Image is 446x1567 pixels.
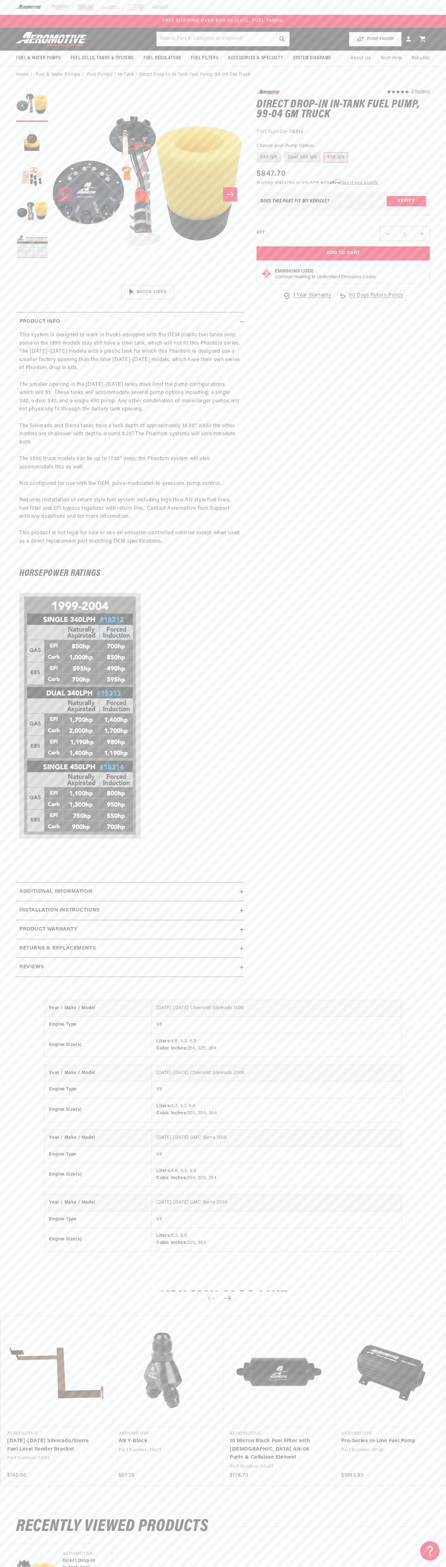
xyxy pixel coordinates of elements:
td: V8 [152,1211,402,1227]
summary: Fuel Filters [186,51,223,66]
th: Year / Make / Model [44,1195,151,1211]
summary: Accessories & Specialty [223,51,288,66]
span: Accessories & Specialty [228,55,283,62]
a: About Us [346,51,376,66]
a: 1 Year Warranty [283,291,331,300]
button: Load image 3 in gallery view [16,161,48,193]
p: This system is designed to work in trucks equipped with the OEM plastic fuel tanks only; some of ... [19,331,240,554]
a: 90 Days Return Policy [339,291,403,306]
span: Rebuilds [412,55,430,62]
span: $847.70 [257,168,286,180]
span: 1 Year Warranty [293,291,331,300]
a: 2 reviews [412,90,430,94]
summary: Product Info [16,312,244,331]
strong: Cubic Inches: [156,1111,187,1116]
strong: Cubic Inches: [156,1240,187,1245]
legend: Choose your Pump Option: [257,143,315,149]
span: Fuel Regulators [143,55,181,62]
button: Emissions CodeContinue Reading to Understand Emissions Codes [275,269,376,280]
summary: Fuel Cells, Tanks & Systems [66,51,139,66]
span: About Us [351,56,371,61]
th: Engine Type [44,1017,151,1033]
button: PUMP FINDER [349,32,402,46]
span: Tech Help [381,55,402,62]
th: Year / Make / Model [44,1000,151,1017]
strong: Liters: [156,1168,171,1173]
th: Year / Make / Model [44,1130,151,1146]
button: Load image 2 in gallery view [16,125,48,157]
strong: Liters: [156,1233,171,1238]
h2: Installation Instructions [19,906,100,915]
button: Load image 1 in gallery view [16,90,48,122]
td: 5.3, 5.7, 6.0 325, 350, 364 [152,1098,402,1121]
strong: Liters: [156,1104,171,1109]
summary: Rebuilds [407,51,435,66]
button: Load image 4 in gallery view [16,196,48,228]
a: Home [16,71,29,78]
summary: Additional information [16,882,244,901]
button: search button [275,32,289,46]
td: 5.3, 6.0 325, 364 [152,1228,402,1251]
span: Fuel Cells, Tanks & Systems [71,55,134,62]
summary: Fuel & Water Pumps [11,51,66,66]
span: Fuel & Water Pumps [16,55,61,62]
summary: Fuel Regulators [139,51,186,66]
td: [DATE]-[DATE] GMC Sierra 1500 [152,1130,402,1146]
label: Dual 340 lph [284,152,321,163]
h2: Product warranty [19,925,78,934]
h2: Reviews [19,963,44,971]
button: Load image 5 in gallery view [16,232,48,264]
span: System Diagrams [293,55,331,62]
div: Part Number: [257,128,430,136]
button: Slide left [58,187,72,202]
th: Engine Type [44,1211,151,1227]
span: $53 [279,181,287,185]
strong: Emissions Code [275,269,314,274]
th: Year / Make / Model [44,1065,151,1081]
strong: Liters: [156,1039,171,1044]
th: Engine Size(s) [44,1098,151,1121]
td: [DATE]-[DATE] GMC Sierra 2500 [152,1195,402,1211]
summary: Returns & replacements [16,939,244,958]
td: V8 [152,1146,402,1163]
strong: Cubic Inches: [156,1176,187,1180]
a: AN Y-Block [119,1437,211,1445]
button: Verify [387,196,426,206]
strong: Cubic Inches: [156,1046,187,1051]
th: Engine Type [44,1081,151,1098]
div: Does This part fit My vehicle? [260,199,330,204]
td: V8 [152,1017,402,1033]
button: Add to Cart [257,246,430,261]
li: Direct Drop-In In-Tank Fuel Pump, 99-04 GM Truck [139,71,250,78]
p: Starting at /mo or 0% APR with . [257,180,378,186]
h2: Recently Viewed Products [16,1519,430,1534]
button: Slide right [223,187,237,202]
button: Previous slide [204,1291,218,1306]
td: 4.8, 5.3, 6.0 294, 325, 364 [152,1033,402,1057]
th: Engine Size(s) [44,1228,151,1251]
summary: System Diagrams [288,51,336,66]
summary: Product warranty [16,920,244,939]
td: [DATE]-[DATE] Chevrolet Silverado 1500 [152,1000,402,1017]
span: Affirm [330,179,341,184]
h6: Horsepower Ratings [19,569,240,577]
p: Continue Reading to Understand Emissions Codes [275,274,376,280]
a: Fuel Pumps [87,71,113,78]
a: Pro-Series In-Line Fuel Pump [341,1437,433,1445]
label: QTY [257,230,265,235]
td: V8 [152,1081,402,1098]
summary: Reviews [16,958,244,977]
h2: Returns & replacements [19,944,96,953]
td: [DATE]-[DATE] Chevrolet Silverado 2500 [152,1065,402,1081]
label: 450 lph [324,152,348,163]
span: FREE SHIPPING OVER $109.00 (EXCL. FUEL TANKS) [162,18,284,23]
td: 4.8, 5.3, 6.0 294, 325, 364 [152,1163,402,1186]
strong: 18314 [290,129,303,134]
summary: Installation Instructions [16,901,244,920]
label: 340 lph [257,152,281,163]
th: Engine Type [44,1146,151,1163]
a: 10 Micron Black Fuel Filter with [DEMOGRAPHIC_DATA] AN-06 Ports & Cellulose Element [230,1437,322,1462]
li: In-Tank [118,71,139,78]
img: Aeromotive [14,32,94,47]
span: Fuel Filters [191,55,218,62]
